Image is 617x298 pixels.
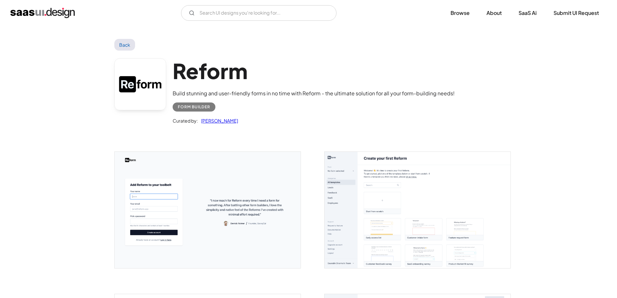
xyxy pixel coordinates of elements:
a: Browse [443,6,477,20]
div: Curated by: [173,117,198,125]
h1: Reform [173,58,455,83]
a: open lightbox [325,152,510,268]
a: SaaS Ai [511,6,544,20]
a: About [479,6,509,20]
a: open lightbox [115,152,301,268]
div: Form Builder [178,103,210,111]
input: Search UI designs you're looking for... [181,5,337,21]
img: 6422d7b11bbd015e9dbedb05_Reform%20Create%20Account.png [115,152,301,268]
a: home [10,8,75,18]
a: Back [114,39,135,51]
img: 6422d7d1bcc9af52f4c9151c_Reform%20Templates.png [325,152,510,268]
a: Submit UI Request [546,6,607,20]
form: Email Form [181,5,337,21]
div: Build stunning and user-friendly forms in no time with Reform - the ultimate solution for all you... [173,89,455,97]
a: [PERSON_NAME] [198,117,238,125]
